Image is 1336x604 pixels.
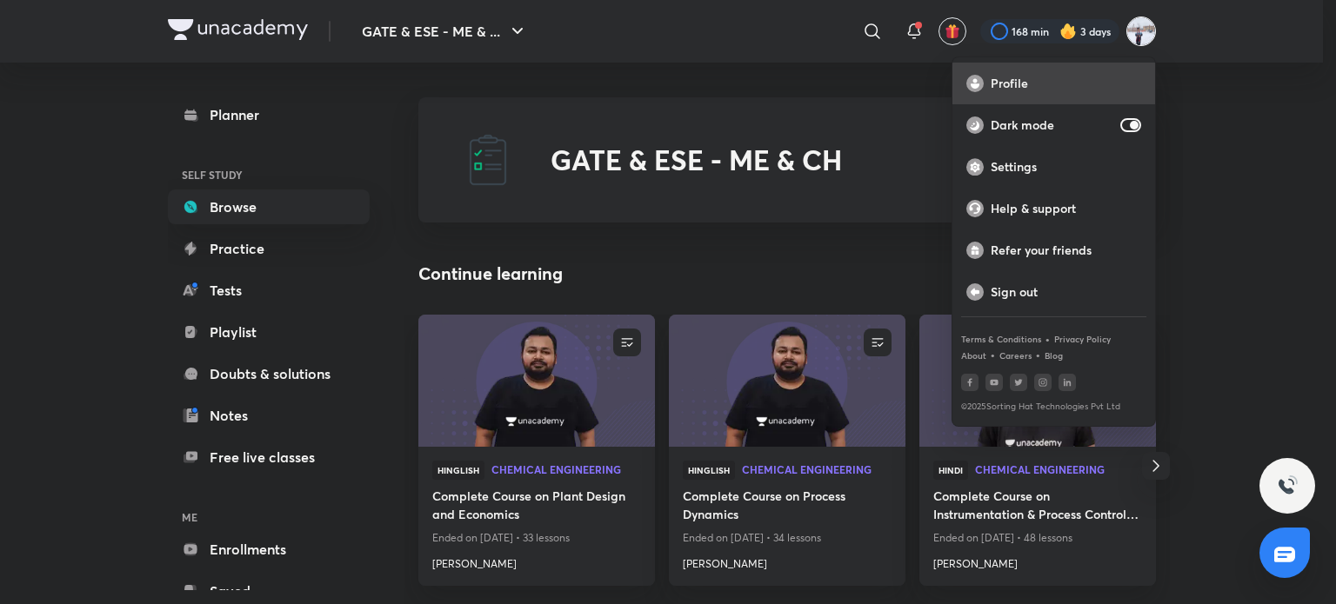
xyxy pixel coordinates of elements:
[991,76,1141,91] p: Profile
[1054,334,1111,344] a: Privacy Policy
[952,229,1155,271] a: Refer your friends
[961,402,1146,412] p: © 2025 Sorting Hat Technologies Pvt Ltd
[990,347,996,362] div: •
[991,284,1141,300] p: Sign out
[1045,331,1051,347] div: •
[991,201,1141,216] p: Help & support
[952,188,1155,229] a: Help & support
[1035,347,1041,362] div: •
[952,63,1155,104] a: Profile
[1045,350,1063,361] a: Blog
[991,117,1113,133] p: Dark mode
[952,146,1155,188] a: Settings
[999,350,1032,361] a: Careers
[991,159,1141,175] p: Settings
[961,350,986,361] a: About
[991,242,1141,258] p: Refer your friends
[961,334,1041,344] a: Terms & Conditions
